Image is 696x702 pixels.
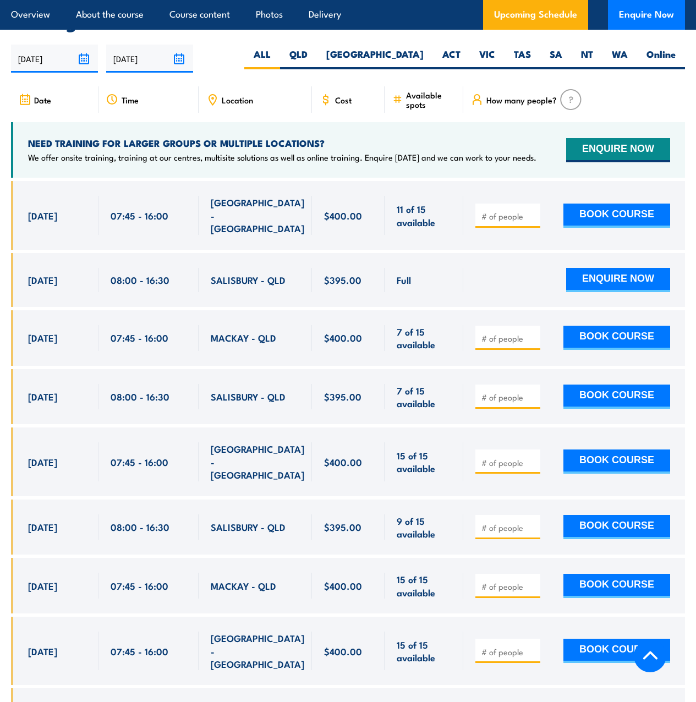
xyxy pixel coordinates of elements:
[481,522,536,533] input: # of people
[317,48,433,69] label: [GEOGRAPHIC_DATA]
[111,645,168,657] span: 07:45 - 16:00
[211,579,276,592] span: MACKAY - QLD
[505,48,540,69] label: TAS
[324,456,362,468] span: $400.00
[397,449,451,475] span: 15 of 15 available
[566,138,670,162] button: ENQUIRE NOW
[211,196,304,234] span: [GEOGRAPHIC_DATA] - [GEOGRAPHIC_DATA]
[11,45,98,73] input: From date
[470,48,505,69] label: VIC
[563,639,670,663] button: BOOK COURSE
[28,645,57,657] span: [DATE]
[563,515,670,539] button: BOOK COURSE
[211,520,286,533] span: SALISBURY - QLD
[397,325,451,351] span: 7 of 15 available
[486,95,557,105] span: How many people?
[211,331,276,344] span: MACKAY - QLD
[481,392,536,403] input: # of people
[28,520,57,533] span: [DATE]
[481,211,536,222] input: # of people
[324,645,362,657] span: $400.00
[324,273,361,286] span: $395.00
[211,632,304,670] span: [GEOGRAPHIC_DATA] - [GEOGRAPHIC_DATA]
[111,520,169,533] span: 08:00 - 16:30
[481,646,536,657] input: # of people
[637,48,685,69] label: Online
[572,48,602,69] label: NT
[563,449,670,474] button: BOOK COURSE
[28,456,57,468] span: [DATE]
[111,273,169,286] span: 08:00 - 16:30
[111,331,168,344] span: 07:45 - 16:00
[28,209,57,222] span: [DATE]
[481,581,536,592] input: # of people
[540,48,572,69] label: SA
[211,273,286,286] span: SALISBURY - QLD
[211,390,286,403] span: SALISBURY - QLD
[324,331,362,344] span: $400.00
[28,273,57,286] span: [DATE]
[563,326,670,350] button: BOOK COURSE
[111,456,168,468] span: 07:45 - 16:00
[111,209,168,222] span: 07:45 - 16:00
[324,390,361,403] span: $395.00
[397,384,451,410] span: 7 of 15 available
[280,48,317,69] label: QLD
[397,514,451,540] span: 9 of 15 available
[28,137,536,149] h4: NEED TRAINING FOR LARGER GROUPS OR MULTIPLE LOCATIONS?
[324,520,361,533] span: $395.00
[397,573,451,599] span: 15 of 15 available
[397,273,411,286] span: Full
[28,331,57,344] span: [DATE]
[563,204,670,228] button: BOOK COURSE
[324,209,362,222] span: $400.00
[397,202,451,228] span: 11 of 15 available
[28,390,57,403] span: [DATE]
[406,90,456,109] span: Available spots
[566,268,670,292] button: ENQUIRE NOW
[111,390,169,403] span: 08:00 - 16:30
[111,579,168,592] span: 07:45 - 16:00
[28,152,536,163] p: We offer onsite training, training at our centres, multisite solutions as well as online training...
[602,48,637,69] label: WA
[335,95,352,105] span: Cost
[397,638,451,664] span: 15 of 15 available
[563,385,670,409] button: BOOK COURSE
[244,48,280,69] label: ALL
[222,95,253,105] span: Location
[433,48,470,69] label: ACT
[34,95,51,105] span: Date
[481,457,536,468] input: # of people
[481,333,536,344] input: # of people
[28,579,57,592] span: [DATE]
[106,45,193,73] input: To date
[324,579,362,592] span: $400.00
[211,442,304,481] span: [GEOGRAPHIC_DATA] - [GEOGRAPHIC_DATA]
[563,574,670,598] button: BOOK COURSE
[122,95,139,105] span: Time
